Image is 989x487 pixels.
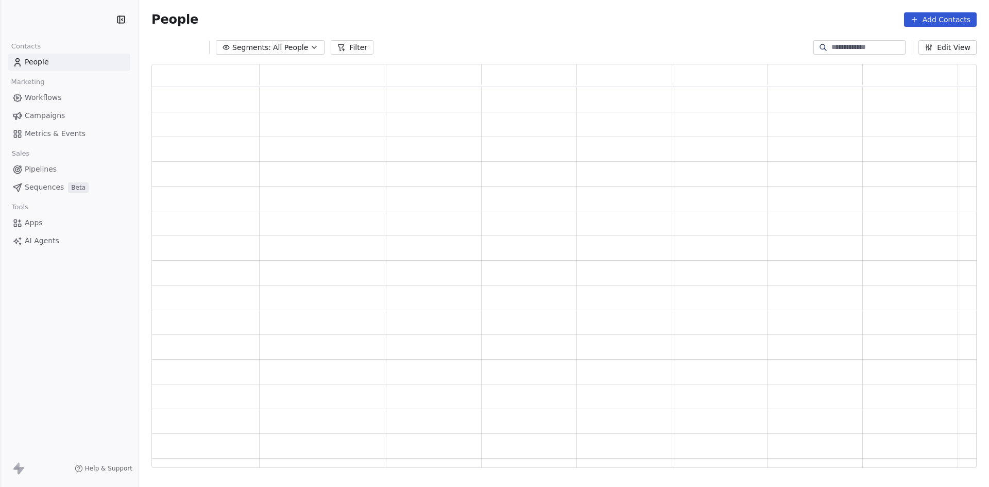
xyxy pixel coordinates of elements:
[25,182,64,193] span: Sequences
[7,74,49,90] span: Marketing
[25,57,49,68] span: People
[232,42,271,53] span: Segments:
[25,92,62,103] span: Workflows
[904,12,977,27] button: Add Contacts
[331,40,373,55] button: Filter
[25,128,86,139] span: Metrics & Events
[25,110,65,121] span: Campaigns
[8,125,130,142] a: Metrics & Events
[918,40,977,55] button: Edit View
[25,164,57,175] span: Pipelines
[7,146,34,161] span: Sales
[7,39,45,54] span: Contacts
[8,89,130,106] a: Workflows
[8,179,130,196] a: SequencesBeta
[8,107,130,124] a: Campaigns
[8,232,130,249] a: AI Agents
[273,42,308,53] span: All People
[151,12,198,27] span: People
[8,54,130,71] a: People
[68,182,89,193] span: Beta
[85,464,132,473] span: Help & Support
[25,236,59,246] span: AI Agents
[8,161,130,178] a: Pipelines
[75,464,132,473] a: Help & Support
[25,217,43,228] span: Apps
[7,199,32,215] span: Tools
[8,214,130,231] a: Apps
